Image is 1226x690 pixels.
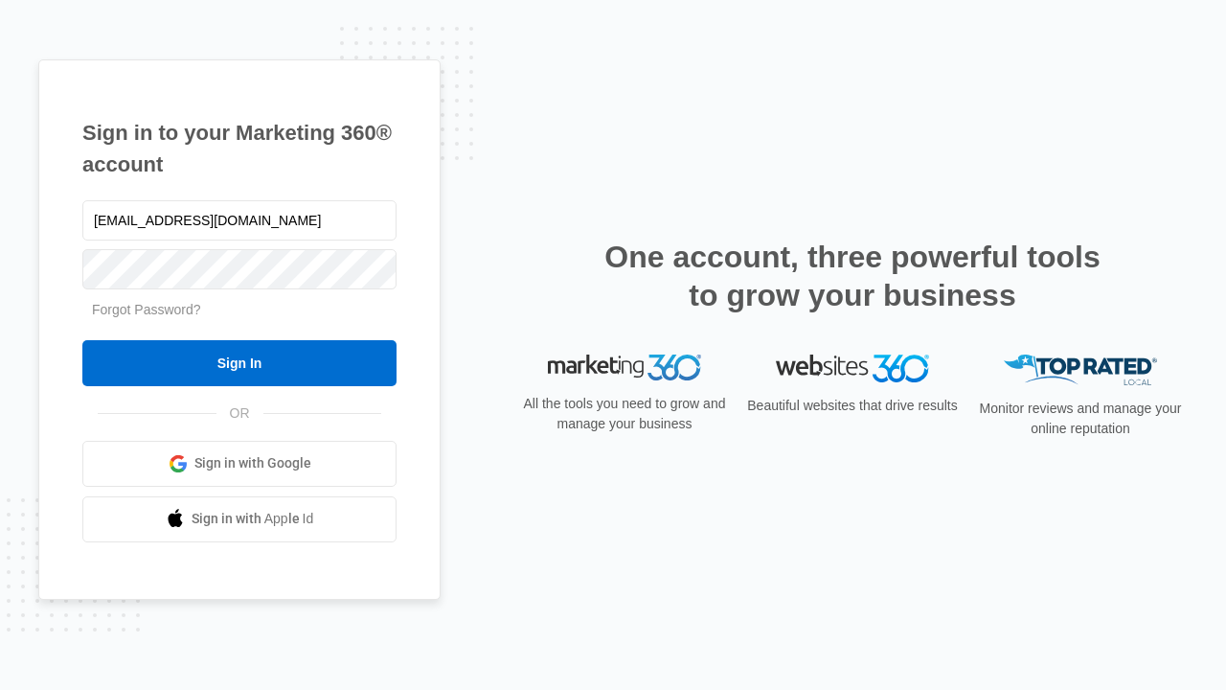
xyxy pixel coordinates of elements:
[745,396,960,416] p: Beautiful websites that drive results
[216,403,263,424] span: OR
[599,238,1106,314] h2: One account, three powerful tools to grow your business
[82,340,397,386] input: Sign In
[1004,355,1157,386] img: Top Rated Local
[82,496,397,542] a: Sign in with Apple Id
[548,355,701,381] img: Marketing 360
[973,399,1188,439] p: Monitor reviews and manage your online reputation
[776,355,929,382] img: Websites 360
[517,394,732,434] p: All the tools you need to grow and manage your business
[82,200,397,241] input: Email
[194,453,311,473] span: Sign in with Google
[82,117,397,180] h1: Sign in to your Marketing 360® account
[92,302,201,317] a: Forgot Password?
[82,441,397,487] a: Sign in with Google
[192,509,314,529] span: Sign in with Apple Id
